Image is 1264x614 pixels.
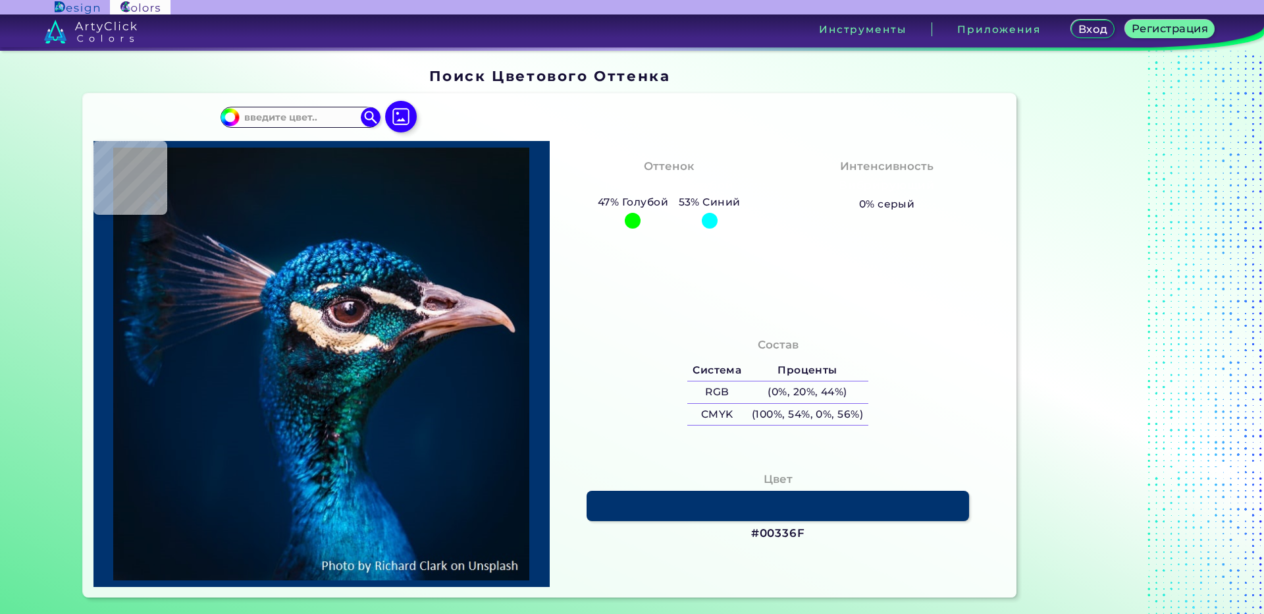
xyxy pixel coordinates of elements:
h3: Приложения [957,24,1040,34]
h5: Вход [1080,24,1107,34]
h5: Регистрация [1136,24,1205,34]
h4: Оттенок [644,157,694,176]
h4: Цвет [764,470,793,489]
img: поиск значков [361,107,381,127]
h5: 47% Голубой [592,194,673,211]
h5: Система [687,360,747,381]
h3: #00336F [751,526,805,542]
h1: Поиск Цветового Оттенка [429,66,671,86]
img: Логотип ArtyClick Design [55,1,99,14]
h5: (0%, 20%, 44%) [747,381,868,403]
h3: Вибрирующий [833,178,941,194]
img: logo_artyclick_colors_white.svg [44,20,137,43]
h5: (100%, 54%, 0%, 56%) [747,404,868,426]
h5: 0% серый [859,196,915,213]
h5: 53% Синий [673,194,746,211]
h5: Проценты [747,360,868,381]
h3: Инструменты [819,24,906,34]
h3: Голубовато-голубой [598,178,739,194]
h5: RGB [687,381,747,403]
h4: Состав [758,335,799,354]
img: изображение значка [385,101,417,132]
a: Регистрация [1130,21,1210,38]
a: Вход [1073,21,1113,38]
img: img_pavlin.jpg [100,148,543,580]
h4: Интенсивность [840,157,934,176]
h5: CMYK [687,404,747,426]
input: введите цвет.. [239,109,361,126]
